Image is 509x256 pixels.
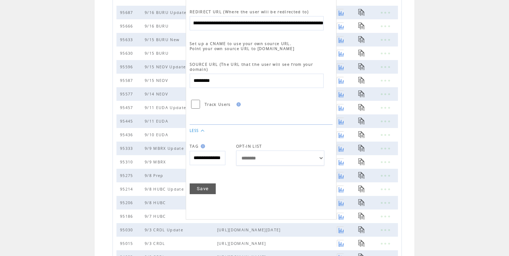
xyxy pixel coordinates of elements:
span: Point your own source URL to [DOMAIN_NAME] [190,46,294,51]
a: Click to copy URL for text blast to clipboard [358,186,365,192]
a: Click to copy URL for text blast to clipboard [358,213,365,220]
span: 95214 [120,187,135,192]
span: Track Users [205,102,231,107]
span: 95206 [120,200,135,205]
span: OPT-IN LIST [236,144,262,149]
a: Save [190,183,216,194]
img: help.gif [234,102,241,107]
span: TAG [190,144,199,149]
span: 9/8 HUBC [145,200,168,205]
img: help.gif [199,144,205,148]
span: 9/8 Prep [145,173,165,178]
a: Click to copy URL for text blast to clipboard [358,172,365,179]
a: Click to copy URL for text blast to clipboard [358,240,365,247]
a: Click to copy URL for text blast to clipboard [358,199,365,206]
a: Click to copy URL for text blast to clipboard [358,226,365,233]
span: SOURCE URL (The URL that the user will see from your domain) [190,62,313,72]
span: 95030 [120,227,135,232]
span: 95275 [120,173,135,178]
span: https://myemail.constantcontact.com/Analysts--Targets-Put--Nasdaq--CRDL--On-The-Radar--5-Potentia... [217,241,337,246]
span: 95015 [120,241,135,246]
span: 9/3 CRDL [145,241,167,246]
span: 9/3 CRDL Update [145,227,185,232]
span: REDIRECT URL (Where the user will be redirected to) [190,9,309,14]
span: 95186 [120,214,135,219]
a: LESS [190,128,199,133]
span: Set up a CNAME to use your own source URL. [190,41,291,46]
a: Click to view a graph [337,240,344,247]
a: Click to view a graph [337,186,344,192]
span: 9/8 HUBC Update [145,187,186,192]
span: https://myemail.constantcontact.com/Going-Green-Early---Nasdaq--CRDL--Could-Start-Testing-Key-Tec... [217,227,337,232]
span: 9/7 HUBC [145,214,168,219]
a: Click to view a graph [337,226,344,233]
a: Click to view a graph [337,172,344,179]
a: Click to view a graph [337,199,344,206]
a: Click to view a graph [337,213,344,220]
